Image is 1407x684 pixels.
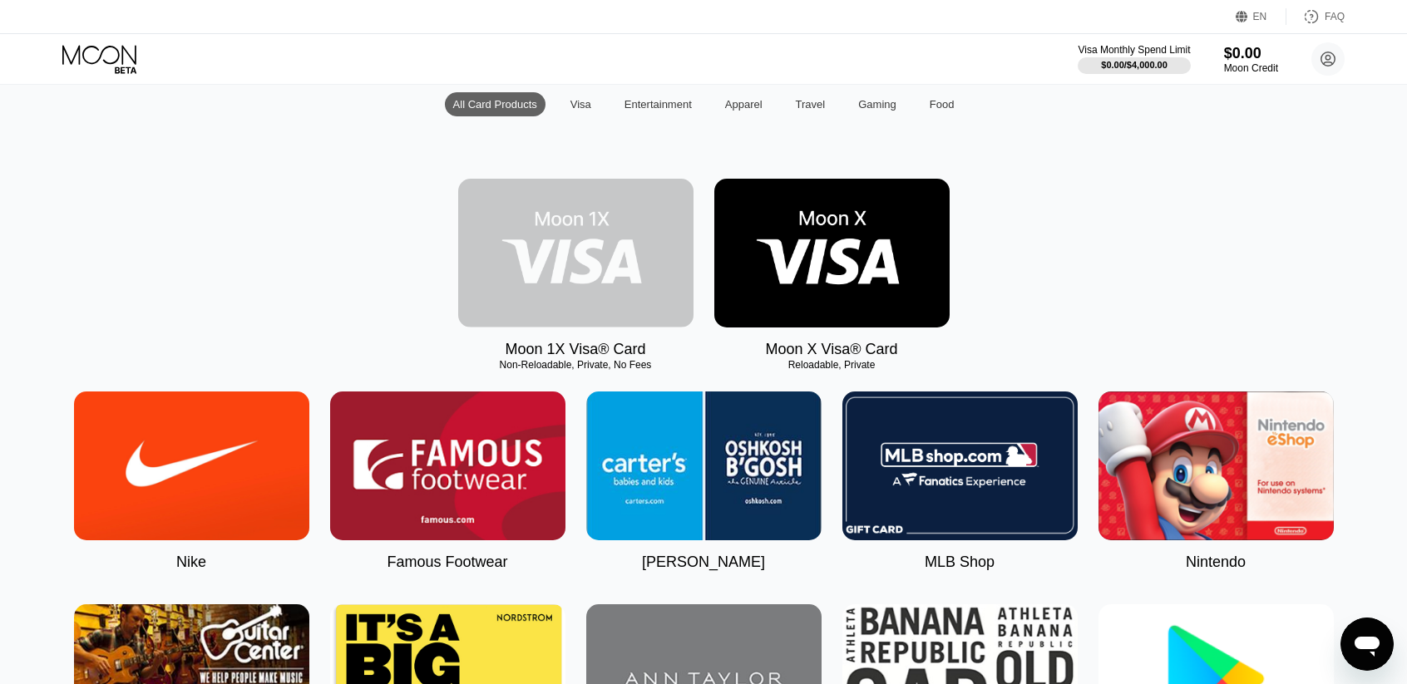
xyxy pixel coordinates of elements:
div: Reloadable, Private [714,359,950,371]
div: Apparel [717,92,771,116]
iframe: Button to launch messaging window [1340,618,1394,671]
div: Entertainment [616,92,700,116]
div: Gaming [850,92,905,116]
div: Apparel [725,98,763,111]
div: Food [930,98,955,111]
div: Travel [787,92,834,116]
div: Food [921,92,963,116]
div: Visa Monthly Spend Limit [1078,44,1190,56]
div: $0.00 / $4,000.00 [1101,60,1168,70]
div: Visa Monthly Spend Limit$0.00/$4,000.00 [1078,44,1190,74]
div: $0.00 [1224,45,1278,62]
div: Travel [796,98,826,111]
div: Nintendo [1186,554,1246,571]
div: FAQ [1286,8,1345,25]
div: Visa [570,98,591,111]
div: $0.00Moon Credit [1224,45,1278,74]
div: EN [1236,8,1286,25]
div: [PERSON_NAME] [642,554,765,571]
div: Famous Footwear [387,554,507,571]
div: All Card Products [445,92,546,116]
div: Moon 1X Visa® Card [505,341,645,358]
div: FAQ [1325,11,1345,22]
div: Gaming [858,98,896,111]
div: EN [1253,11,1267,22]
div: Visa [562,92,600,116]
div: Entertainment [625,98,692,111]
div: Moon X Visa® Card [765,341,897,358]
div: Nike [176,554,206,571]
div: All Card Products [453,98,537,111]
div: MLB Shop [925,554,995,571]
div: Non-Reloadable, Private, No Fees [458,359,694,371]
div: Moon Credit [1224,62,1278,74]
